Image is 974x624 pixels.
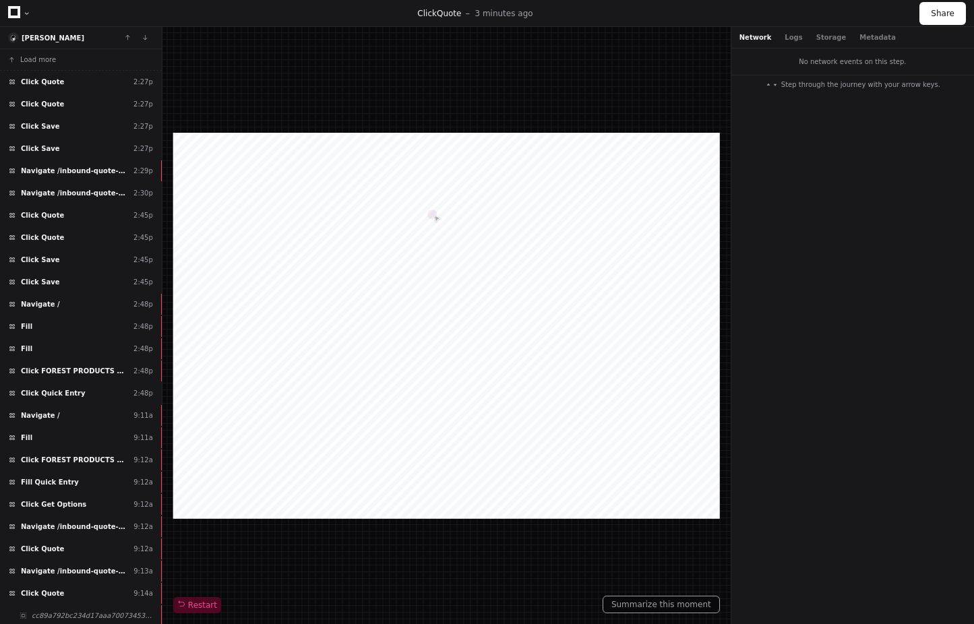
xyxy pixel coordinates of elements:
div: 2:48p [133,366,153,376]
span: Click Quote [21,210,64,220]
span: Fill ​ [21,321,35,332]
button: Logs [785,32,802,42]
span: Navigate /inbound-quote-review [21,566,128,576]
span: Click Save [21,121,60,131]
div: 9:12a [133,544,153,554]
span: Click Save [21,277,60,287]
span: Click Quote [21,544,64,554]
div: 2:30p [133,188,153,198]
span: Click Save [21,255,60,265]
div: 9:12a [133,522,153,532]
span: Navigate / [21,410,60,420]
button: Restart [173,597,221,613]
div: No network events on this step. [731,49,974,75]
span: Click Quote [21,99,64,109]
span: Click FOREST PRODUCTS SUPPLY [21,455,128,465]
div: 2:27p [133,121,153,131]
span: Click Quote [21,77,64,87]
button: Share [919,2,966,25]
div: 2:48p [133,321,153,332]
button: Metadata [859,32,896,42]
span: Step through the journey with your arrow keys. [781,80,940,90]
span: Navigate /inbound-quote-review [21,166,128,176]
span: Click Save [21,144,60,154]
button: Network [739,32,772,42]
div: 2:27p [133,144,153,154]
span: Click Quote [21,232,64,243]
span: Navigate /inbound-quote-review [21,188,128,198]
img: 11.svg [9,34,18,42]
span: Restart [177,600,217,611]
span: Click [417,9,437,18]
p: 3 minutes ago [475,8,532,19]
div: 2:48p [133,299,153,309]
span: Navigate /inbound-quote-review [21,522,128,532]
div: 2:48p [133,388,153,398]
div: 2:45p [133,277,153,287]
div: 9:12a [133,477,153,487]
span: Click Quick Entry [21,388,86,398]
a: [PERSON_NAME] [22,34,84,42]
span: Navigate / [21,299,60,309]
div: 2:27p [133,77,153,87]
div: 2:29p [133,166,153,176]
span: Fill ​ [21,344,35,354]
div: 2:45p [133,210,153,220]
span: Click Get Options [21,499,86,509]
div: 9:13a [133,566,153,576]
div: 9:11a [133,433,153,443]
div: 2:45p [133,232,153,243]
iframe: Open customer support [931,580,967,616]
div: 9:12a [133,455,153,465]
span: Load more [20,55,56,65]
span: Fill Quick Entry [21,477,79,487]
div: 2:27p [133,99,153,109]
div: 2:45p [133,255,153,265]
span: Click FOREST PRODUCTS SUPPLY [21,366,128,376]
span: Quote [437,9,461,18]
div: 9:14a [133,588,153,598]
button: Summarize this moment [603,596,720,613]
span: Click Quote [21,588,64,598]
div: 9:12a [133,499,153,509]
button: Storage [816,32,846,42]
span: Fill ​ [21,433,35,443]
div: 2:48p [133,344,153,354]
div: 9:11a [133,410,153,420]
span: cc89a792bc234d17aaa70073453aa36b [32,611,153,621]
